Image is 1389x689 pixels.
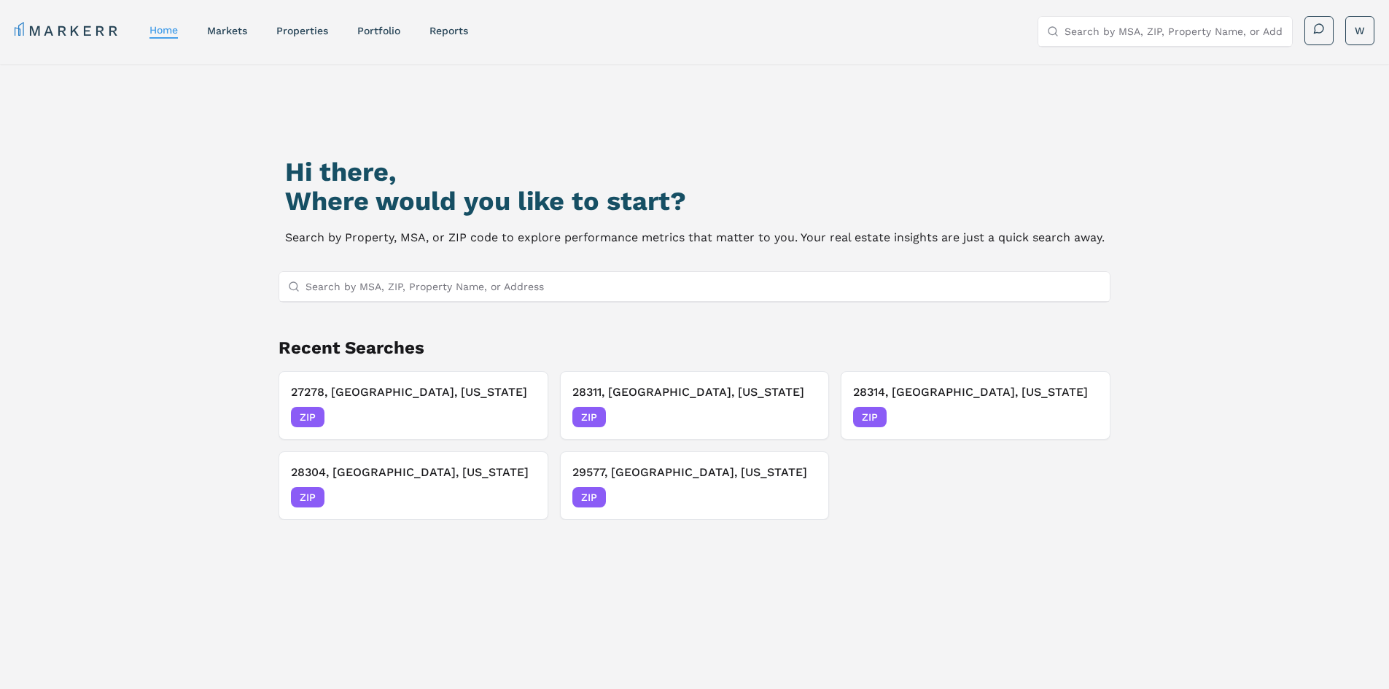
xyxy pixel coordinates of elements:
[279,336,1111,359] h2: Recent Searches
[572,384,817,401] h3: 28311, [GEOGRAPHIC_DATA], [US_STATE]
[429,25,468,36] a: reports
[1065,410,1098,424] span: [DATE]
[841,371,1110,440] button: Remove 28314, Fayetteville, North Carolina28314, [GEOGRAPHIC_DATA], [US_STATE]ZIP[DATE]
[357,25,400,36] a: Portfolio
[1065,17,1283,46] input: Search by MSA, ZIP, Property Name, or Address
[149,24,178,36] a: home
[560,371,830,440] button: Remove 28311, Fayetteville, North Carolina28311, [GEOGRAPHIC_DATA], [US_STATE]ZIP[DATE]
[207,25,247,36] a: markets
[503,410,536,424] span: [DATE]
[276,25,328,36] a: properties
[853,384,1098,401] h3: 28314, [GEOGRAPHIC_DATA], [US_STATE]
[291,384,536,401] h3: 27278, [GEOGRAPHIC_DATA], [US_STATE]
[291,487,324,507] span: ZIP
[291,407,324,427] span: ZIP
[784,490,817,505] span: [DATE]
[572,487,606,507] span: ZIP
[560,451,830,520] button: Remove 29577, Myrtle Beach, South Carolina29577, [GEOGRAPHIC_DATA], [US_STATE]ZIP[DATE]
[853,407,887,427] span: ZIP
[285,187,1105,216] h2: Where would you like to start?
[306,272,1102,301] input: Search by MSA, ZIP, Property Name, or Address
[285,227,1105,248] p: Search by Property, MSA, or ZIP code to explore performance metrics that matter to you. Your real...
[572,464,817,481] h3: 29577, [GEOGRAPHIC_DATA], [US_STATE]
[784,410,817,424] span: [DATE]
[1345,16,1374,45] button: W
[285,157,1105,187] h1: Hi there,
[1355,23,1365,38] span: W
[279,371,548,440] button: Remove 27278, Hillsborough, North Carolina27278, [GEOGRAPHIC_DATA], [US_STATE]ZIP[DATE]
[291,464,536,481] h3: 28304, [GEOGRAPHIC_DATA], [US_STATE]
[503,490,536,505] span: [DATE]
[279,451,548,520] button: Remove 28304, Fayetteville, North Carolina28304, [GEOGRAPHIC_DATA], [US_STATE]ZIP[DATE]
[572,407,606,427] span: ZIP
[15,20,120,41] a: MARKERR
